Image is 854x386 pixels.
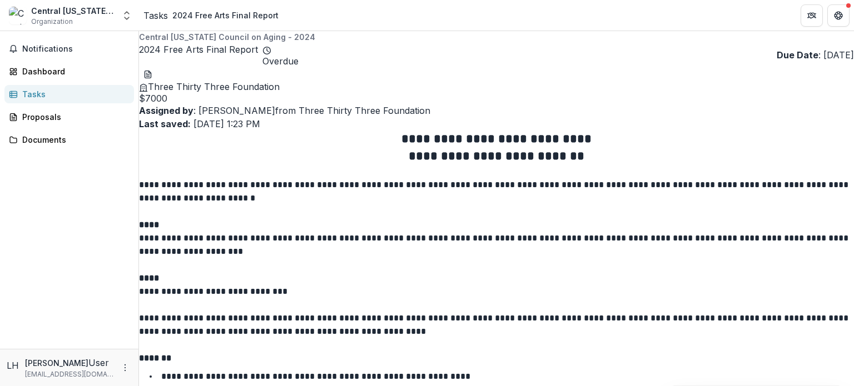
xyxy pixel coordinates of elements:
span: Notifications [22,44,130,54]
p: : [PERSON_NAME] from Three Thirty Three Foundation [139,104,854,117]
h2: 2024 Free Arts Final Report [139,43,258,67]
a: Tasks [143,9,168,22]
p: [PERSON_NAME] [25,357,88,369]
img: Central Vermont Council on Aging [9,7,27,24]
a: Documents [4,131,134,149]
div: Dashboard [22,66,125,77]
p: User [88,356,109,369]
button: Notifications [4,40,134,58]
button: download-word-button [143,67,152,80]
button: More [118,361,132,374]
nav: breadcrumb [143,7,283,23]
button: Open entity switcher [119,4,135,27]
span: Organization [31,17,73,27]
span: Overdue [262,56,299,67]
a: Tasks [4,85,134,103]
p: [EMAIL_ADDRESS][DOMAIN_NAME] [25,369,114,379]
div: Documents [22,134,125,146]
a: Dashboard [4,62,134,81]
p: Central [US_STATE] Council on Aging - 2024 [139,31,854,43]
span: $ 7000 [139,93,854,104]
p: : [DATE] [777,48,854,62]
div: 2024 Free Arts Final Report [172,9,279,21]
button: Partners [801,4,823,27]
p: [DATE] 1:23 PM [139,117,854,131]
strong: Last saved: [139,118,191,129]
div: Tasks [22,88,125,100]
strong: Due Date [777,49,818,61]
div: Proposals [22,111,125,123]
a: Proposals [4,108,134,126]
button: Get Help [827,4,850,27]
div: Central [US_STATE] Council on Aging [31,5,115,17]
span: Three Thirty Three Foundation [148,81,280,92]
div: Leanne Hoppe [7,359,21,372]
strong: Assigned by [139,105,193,116]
